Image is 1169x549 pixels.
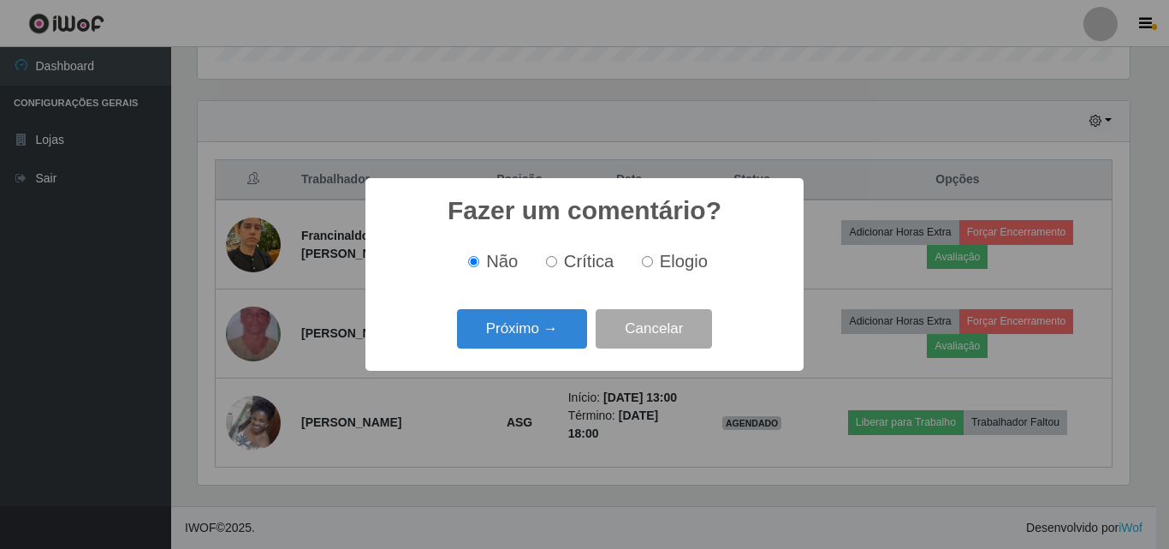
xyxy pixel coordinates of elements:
[486,252,518,271] span: Não
[448,195,721,226] h2: Fazer um comentário?
[468,256,479,267] input: Não
[596,309,712,349] button: Cancelar
[660,252,708,271] span: Elogio
[546,256,557,267] input: Crítica
[457,309,587,349] button: Próximo →
[564,252,614,271] span: Crítica
[642,256,653,267] input: Elogio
